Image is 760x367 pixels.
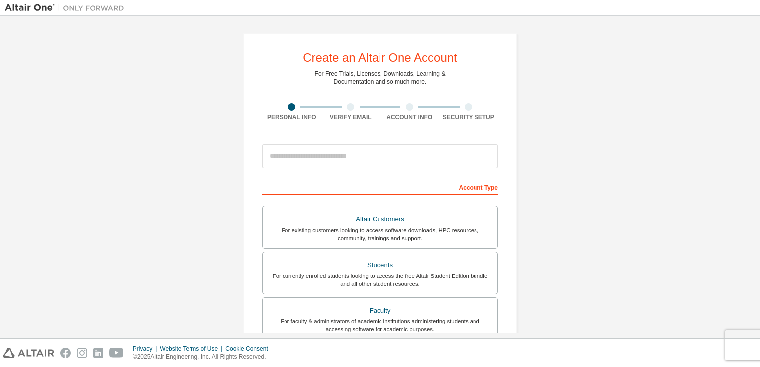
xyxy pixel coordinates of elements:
[93,348,103,358] img: linkedin.svg
[133,353,274,361] p: © 2025 Altair Engineering, Inc. All Rights Reserved.
[269,258,491,272] div: Students
[315,70,446,86] div: For Free Trials, Licenses, Downloads, Learning & Documentation and so much more.
[133,345,160,353] div: Privacy
[262,179,498,195] div: Account Type
[160,345,225,353] div: Website Terms of Use
[380,113,439,121] div: Account Info
[269,226,491,242] div: For existing customers looking to access software downloads, HPC resources, community, trainings ...
[77,348,87,358] img: instagram.svg
[225,345,274,353] div: Cookie Consent
[109,348,124,358] img: youtube.svg
[269,304,491,318] div: Faculty
[3,348,54,358] img: altair_logo.svg
[262,113,321,121] div: Personal Info
[5,3,129,13] img: Altair One
[60,348,71,358] img: facebook.svg
[303,52,457,64] div: Create an Altair One Account
[321,113,380,121] div: Verify Email
[269,317,491,333] div: For faculty & administrators of academic institutions administering students and accessing softwa...
[439,113,498,121] div: Security Setup
[269,212,491,226] div: Altair Customers
[269,272,491,288] div: For currently enrolled students looking to access the free Altair Student Edition bundle and all ...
